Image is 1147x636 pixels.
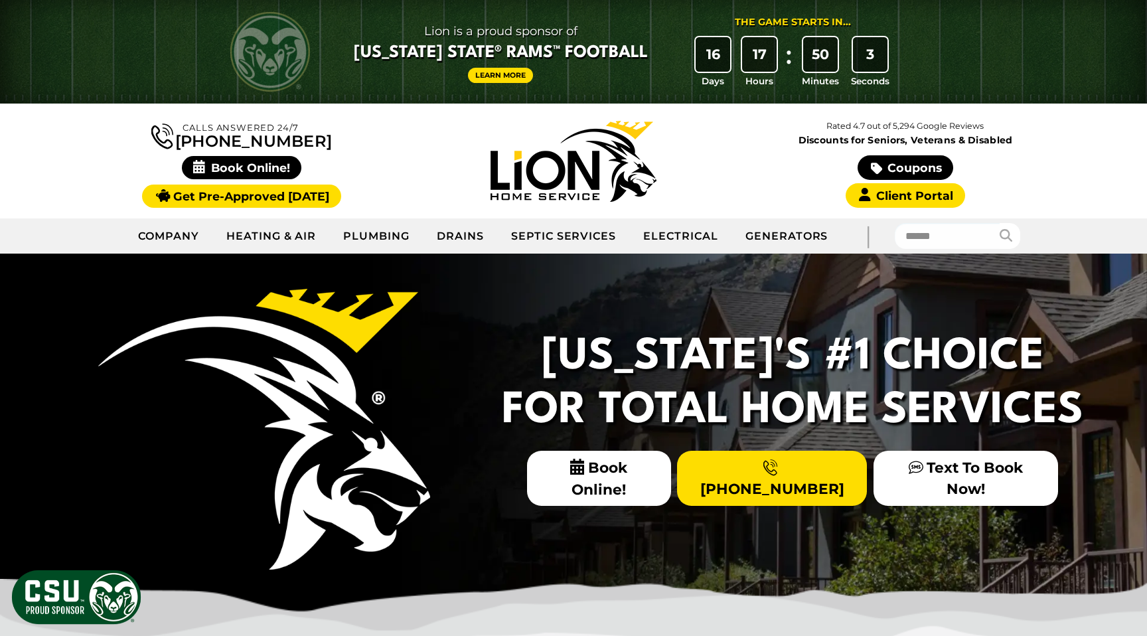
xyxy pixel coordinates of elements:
[739,119,1071,133] p: Rated 4.7 out of 5,294 Google Reviews
[498,220,630,253] a: Septic Services
[491,121,656,202] img: Lion Home Service
[742,135,1069,145] span: Discounts for Seniors, Veterans & Disabled
[10,568,143,626] img: CSU Sponsor Badge
[696,37,730,72] div: 16
[527,451,671,506] span: Book Online!
[630,220,732,253] a: Electrical
[783,37,796,88] div: :
[468,68,533,83] a: Learn More
[745,74,773,88] span: Hours
[851,74,889,88] span: Seconds
[151,121,332,149] a: [PHONE_NUMBER]
[874,451,1058,505] a: Text To Book Now!
[213,220,330,253] a: Heating & Air
[354,42,648,64] span: [US_STATE] State® Rams™ Football
[702,74,724,88] span: Days
[230,12,310,92] img: CSU Rams logo
[125,220,213,253] a: Company
[803,37,838,72] div: 50
[677,451,867,505] a: [PHONE_NUMBER]
[732,220,842,253] a: Generators
[841,218,894,254] div: |
[853,37,887,72] div: 3
[423,220,498,253] a: Drains
[182,156,302,179] span: Book Online!
[742,37,777,72] div: 17
[494,331,1091,437] h2: [US_STATE]'s #1 Choice For Total Home Services
[846,183,965,208] a: Client Portal
[330,220,423,253] a: Plumbing
[142,185,341,208] a: Get Pre-Approved [DATE]
[802,74,839,88] span: Minutes
[858,155,953,180] a: Coupons
[735,15,851,30] div: The Game Starts in...
[354,21,648,42] span: Lion is a proud sponsor of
